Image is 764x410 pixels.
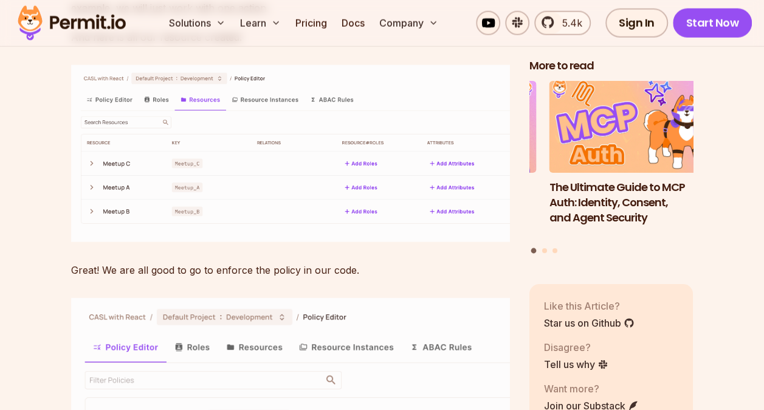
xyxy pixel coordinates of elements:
[291,11,332,35] a: Pricing
[531,248,537,254] button: Go to slide 1
[542,248,547,253] button: Go to slide 2
[555,16,582,30] span: 5.4k
[529,81,693,255] div: Posts
[373,180,537,240] h3: Human-in-the-Loop for AI Agents: Best Practices, Frameworks, Use Cases, and Demo
[337,11,370,35] a: Docs
[544,357,608,372] a: Tell us why
[534,11,591,35] a: 5.4k
[544,299,635,313] p: Like this Article?
[549,81,714,173] img: The Ultimate Guide to MCP Auth: Identity, Consent, and Agent Security
[544,340,608,355] p: Disagree?
[235,11,286,35] button: Learn
[373,81,537,241] li: 3 of 3
[544,381,639,396] p: Want more?
[164,11,230,35] button: Solutions
[544,316,635,330] a: Star us on Github
[374,11,443,35] button: Company
[12,2,131,44] img: Permit logo
[71,65,510,242] img: Untitled (35).png
[549,180,714,225] h3: The Ultimate Guide to MCP Auth: Identity, Consent, and Agent Security
[605,9,668,38] a: Sign In
[552,248,557,253] button: Go to slide 3
[549,81,714,241] li: 1 of 3
[673,9,752,38] a: Start Now
[71,262,510,279] p: Great! We are all good to go to enforce the policy in our code.
[529,58,693,74] h2: More to read
[373,81,537,173] img: Human-in-the-Loop for AI Agents: Best Practices, Frameworks, Use Cases, and Demo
